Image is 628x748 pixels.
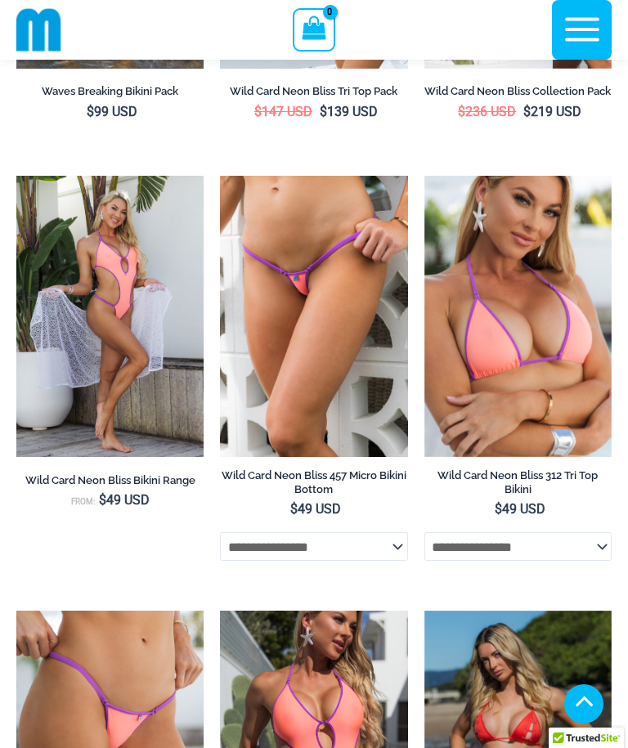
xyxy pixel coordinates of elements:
[71,497,95,506] span: From:
[16,84,204,104] a: Waves Breaking Bikini Pack
[16,176,204,457] a: Wild Card Neon Bliss 312 Top 01Wild Card Neon Bliss 819 One Piece St Martin 5996 Sarong 04Wild Ca...
[99,492,106,508] span: $
[290,501,341,517] bdi: 49 USD
[16,176,204,457] img: Wild Card Neon Bliss 312 Top 01
[424,84,612,98] h2: Wild Card Neon Bliss Collection Pack
[99,492,150,508] bdi: 49 USD
[523,104,531,119] span: $
[16,473,204,487] h2: Wild Card Neon Bliss Bikini Range
[290,501,298,517] span: $
[495,501,545,517] bdi: 49 USD
[254,104,312,119] bdi: 147 USD
[16,7,61,52] img: cropped mm emblem
[220,176,407,457] a: Wild Card Neon Bliss 312 Top 457 Micro 04Wild Card Neon Bliss 312 Top 457 Micro 05Wild Card Neon ...
[458,104,465,119] span: $
[424,176,612,457] a: Wild Card Neon Bliss 312 Top 03Wild Card Neon Bliss 312 Top 457 Micro 02Wild Card Neon Bliss 312 ...
[16,473,204,493] a: Wild Card Neon Bliss Bikini Range
[87,104,94,119] span: $
[424,468,612,502] a: Wild Card Neon Bliss 312 Tri Top Bikini
[254,104,262,119] span: $
[458,104,516,119] bdi: 236 USD
[293,8,334,51] a: View Shopping Cart, empty
[523,104,581,119] bdi: 219 USD
[87,104,137,119] bdi: 99 USD
[424,84,612,104] a: Wild Card Neon Bliss Collection Pack
[220,84,407,98] h2: Wild Card Neon Bliss Tri Top Pack
[320,104,327,119] span: $
[220,468,407,502] a: Wild Card Neon Bliss 457 Micro Bikini Bottom
[220,468,407,496] h2: Wild Card Neon Bliss 457 Micro Bikini Bottom
[16,84,204,98] h2: Waves Breaking Bikini Pack
[495,501,502,517] span: $
[220,176,407,457] img: Wild Card Neon Bliss 312 Top 457 Micro 04
[424,468,612,496] h2: Wild Card Neon Bliss 312 Tri Top Bikini
[220,84,407,104] a: Wild Card Neon Bliss Tri Top Pack
[424,176,612,457] img: Wild Card Neon Bliss 312 Top 03
[320,104,378,119] bdi: 139 USD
